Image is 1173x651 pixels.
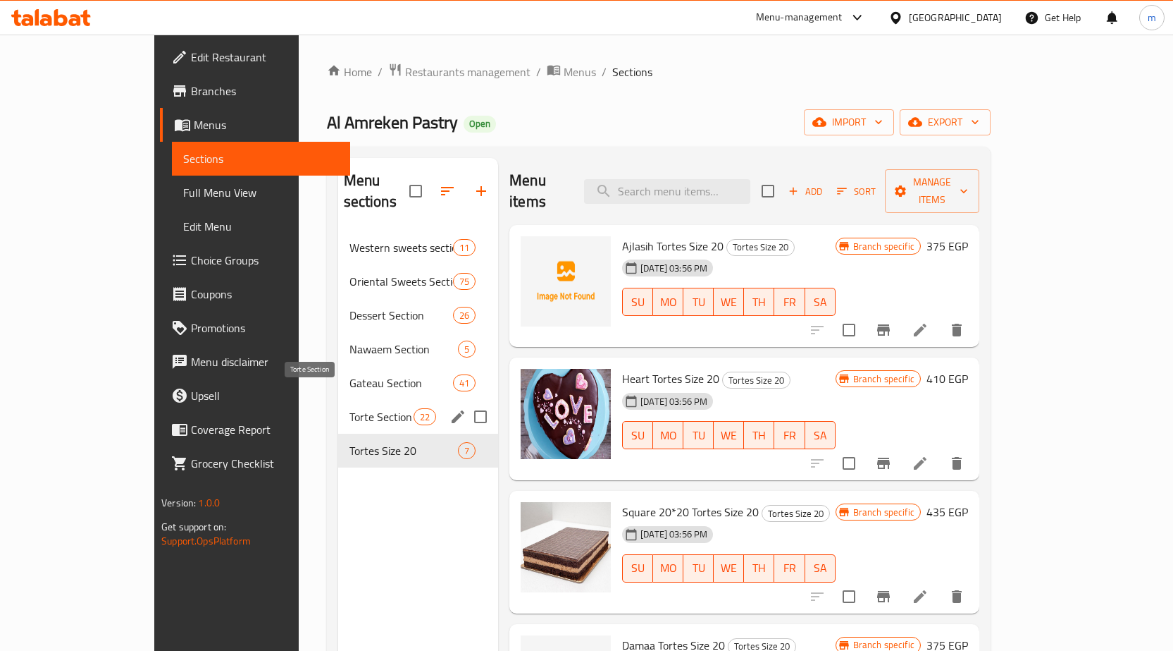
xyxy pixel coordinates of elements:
span: TH [750,292,769,312]
a: Support.OpsPlatform [161,532,251,550]
span: MO [659,425,678,446]
div: Open [464,116,496,133]
button: delete [940,580,974,614]
span: Tortes Size 20 [727,239,794,255]
span: WE [719,558,738,578]
button: SA [805,421,836,449]
button: Branch-specific-item [867,446,900,480]
span: Select to update [834,449,864,478]
span: Select to update [834,582,864,612]
span: Al Amreken Pastry [327,107,458,138]
span: Add item [783,181,828,202]
h6: 375 EGP [926,236,968,256]
img: Ajlasih Tortes Size 20 [521,236,611,327]
span: Gateau Section [349,375,453,391]
div: items [453,273,476,290]
span: Oriental Sweets Section [349,273,453,290]
div: [GEOGRAPHIC_DATA] [909,10,1002,25]
span: Get support on: [161,518,226,536]
a: Menus [547,63,596,81]
span: TU [689,292,708,312]
a: Edit menu item [912,322,929,339]
span: [DATE] 03:56 PM [635,262,713,275]
span: Select to update [834,315,864,345]
button: TH [744,288,774,316]
span: Choice Groups [191,252,339,269]
span: Menus [564,63,596,80]
span: Nawaem Section [349,341,458,358]
div: Menu-management [756,9,843,26]
button: Add [783,181,828,202]
span: Edit Menu [183,218,339,235]
span: Upsell [191,387,339,404]
a: Promotions [160,311,350,345]
input: search [584,179,750,204]
a: Branches [160,74,350,108]
a: Coupons [160,277,350,311]
button: delete [940,446,974,480]
button: import [804,109,894,135]
span: Full Menu View [183,184,339,201]
button: MO [653,288,683,316]
span: WE [719,425,738,446]
div: items [414,408,436,425]
span: m [1148,10,1156,25]
div: Dessert Section26 [338,298,499,332]
span: MO [659,292,678,312]
button: Branch-specific-item [867,580,900,614]
div: Tortes Size 20 [722,372,790,389]
span: SA [811,558,830,578]
a: Full Menu View [172,176,350,209]
span: Select all sections [401,176,430,206]
span: Coupons [191,286,339,303]
span: Sections [612,63,652,80]
button: WE [714,554,744,583]
span: Western sweets section [349,239,453,256]
span: Sort items [828,181,885,202]
span: import [815,114,883,131]
div: Oriental Sweets Section75 [338,264,499,298]
button: Manage items [885,169,979,213]
img: Square 20*20 Tortes Size 20 [521,502,611,592]
span: Branch specific [848,372,920,386]
span: 11 [454,241,475,255]
nav: Menu sections [338,225,499,473]
span: Branch specific [848,506,920,519]
span: 26 [454,309,475,322]
span: Restaurants management [405,63,530,80]
a: Choice Groups [160,243,350,277]
h2: Menu sections [344,170,410,212]
div: Torte Section22edit [338,400,499,434]
a: Menu disclaimer [160,345,350,379]
button: Sort [833,181,879,202]
button: TU [683,554,714,583]
span: 41 [454,377,475,390]
a: Restaurants management [388,63,530,81]
span: SU [628,425,647,446]
div: Western sweets section11 [338,231,499,264]
span: TH [750,558,769,578]
span: 75 [454,275,475,288]
a: Edit menu item [912,455,929,472]
span: Manage items [896,174,968,209]
button: TU [683,421,714,449]
a: Edit menu item [912,588,929,605]
button: WE [714,421,744,449]
button: SU [622,554,653,583]
a: Menus [160,108,350,142]
button: FR [774,288,805,316]
button: TH [744,554,774,583]
a: Upsell [160,379,350,413]
span: SA [811,292,830,312]
span: SA [811,425,830,446]
div: items [458,341,476,358]
span: Dessert Section [349,307,453,324]
li: / [602,63,607,80]
span: export [911,114,979,131]
span: WE [719,292,738,312]
span: Heart Tortes Size 20 [622,368,719,389]
span: 7 [459,444,475,458]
